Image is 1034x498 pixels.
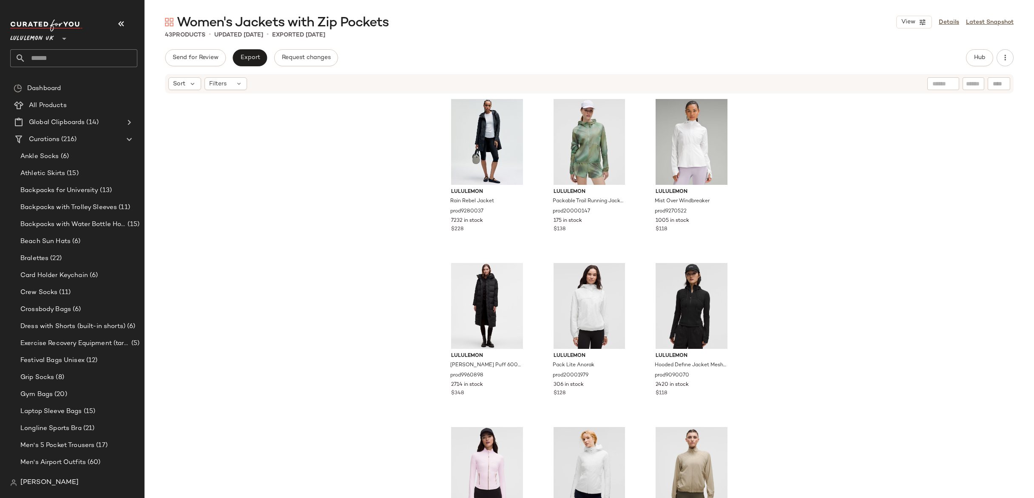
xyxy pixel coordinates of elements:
[966,18,1014,27] a: Latest Snapshot
[20,271,88,280] span: Card Holder Keychain
[444,263,530,349] img: LW4BTPS_0001_1
[272,31,325,40] p: Exported [DATE]
[54,373,64,382] span: (8)
[29,135,60,144] span: Curations
[20,288,57,297] span: Crew Socks
[450,198,494,205] span: Rain Rebel Jacket
[649,263,734,349] img: LW4BAIS_0001_1
[165,18,173,26] img: svg%3e
[125,322,135,331] span: (6)
[649,99,734,185] img: LW4BSRS_0002_1
[451,226,463,233] span: $228
[130,339,139,348] span: (5)
[214,31,263,40] p: updated [DATE]
[20,407,82,416] span: Laptop Sleeve Bags
[655,362,727,369] span: Hooded Define Jacket Mesh Vent Nulu
[10,479,17,486] img: svg%3e
[451,188,523,196] span: lululemon
[20,220,126,229] span: Backpacks with Water Bottle Holder
[554,390,565,397] span: $128
[655,198,710,205] span: Mist Over Windbreaker
[117,203,130,212] span: (11)
[65,169,79,178] span: (15)
[53,390,67,399] span: (20)
[554,226,565,233] span: $138
[126,220,139,229] span: (15)
[656,381,689,389] span: 2420 in stock
[553,372,588,379] span: prod20001979
[59,152,69,161] span: (6)
[88,271,98,280] span: (6)
[20,356,85,365] span: Festival Bags Unisex
[450,362,522,369] span: [PERSON_NAME] Puff 600-Down-Fill Long Jacket
[20,441,94,450] span: Men's 5 Pocket Trousers
[451,381,483,389] span: 2714 in stock
[655,372,689,379] span: prod9090070
[20,254,48,263] span: Bralettes
[655,208,687,215] span: prod9270522
[554,217,582,225] span: 175 in stock
[173,79,185,88] span: Sort
[98,186,112,195] span: (13)
[240,54,260,61] span: Export
[20,339,130,348] span: Exercise Recovery Equipment (target mobility + muscle recovery equipment)
[177,14,389,31] span: Women's Jackets with Zip Pockets
[274,49,338,66] button: Request changes
[209,79,227,88] span: Filters
[554,352,625,360] span: lululemon
[547,99,632,185] img: LW4CM6S_071299_1
[20,424,82,433] span: Longline Sports Bra
[82,424,95,433] span: (21)
[86,458,101,467] span: (60)
[20,186,98,195] span: Backpacks for University
[656,352,727,360] span: lululemon
[85,118,99,127] span: (14)
[656,226,667,233] span: $118
[656,188,727,196] span: lululemon
[450,208,483,215] span: prod9280037
[48,254,62,263] span: (22)
[20,305,71,314] span: Crossbody Bags
[20,169,65,178] span: Athletic Skirts
[451,390,464,397] span: $348
[27,84,61,93] span: Dashboard
[165,32,172,38] span: 43
[450,372,483,379] span: prod9960898
[165,31,205,40] div: Products
[267,30,269,40] span: •
[444,99,530,185] img: LW4CM8S_0001_1
[20,458,86,467] span: Men's Airport Outfits
[20,152,59,161] span: Ankle Socks
[71,237,80,246] span: (6)
[553,198,625,205] span: Packable Trail Running Jacket
[10,29,54,44] span: Lululemon UK
[553,208,590,215] span: prod20000147
[20,237,71,246] span: Beach Sun Hats
[20,322,125,331] span: Dress with Shorts (built-in shorts)
[94,441,108,450] span: (17)
[966,49,993,66] button: Hub
[20,373,54,382] span: Grip Socks
[547,263,632,349] img: LW4CJOS_0002_1
[554,381,584,389] span: 306 in stock
[896,16,932,28] button: View
[281,54,331,61] span: Request changes
[20,203,117,212] span: Backpacks with Trolley Sleeves
[172,54,219,61] span: Send for Review
[10,20,82,31] img: cfy_white_logo.C9jOOHJF.svg
[29,118,85,127] span: Global Clipboards
[57,288,71,297] span: (11)
[14,84,22,93] img: svg%3e
[901,19,915,25] span: View
[20,390,53,399] span: Gym Bags
[165,49,226,66] button: Send for Review
[939,18,959,27] a: Details
[60,135,77,144] span: (216)
[85,356,98,365] span: (12)
[20,478,79,488] span: [PERSON_NAME]
[451,352,523,360] span: lululemon
[209,30,211,40] span: •
[656,390,667,397] span: $118
[553,362,594,369] span: Pack Lite Anorak
[82,407,96,416] span: (15)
